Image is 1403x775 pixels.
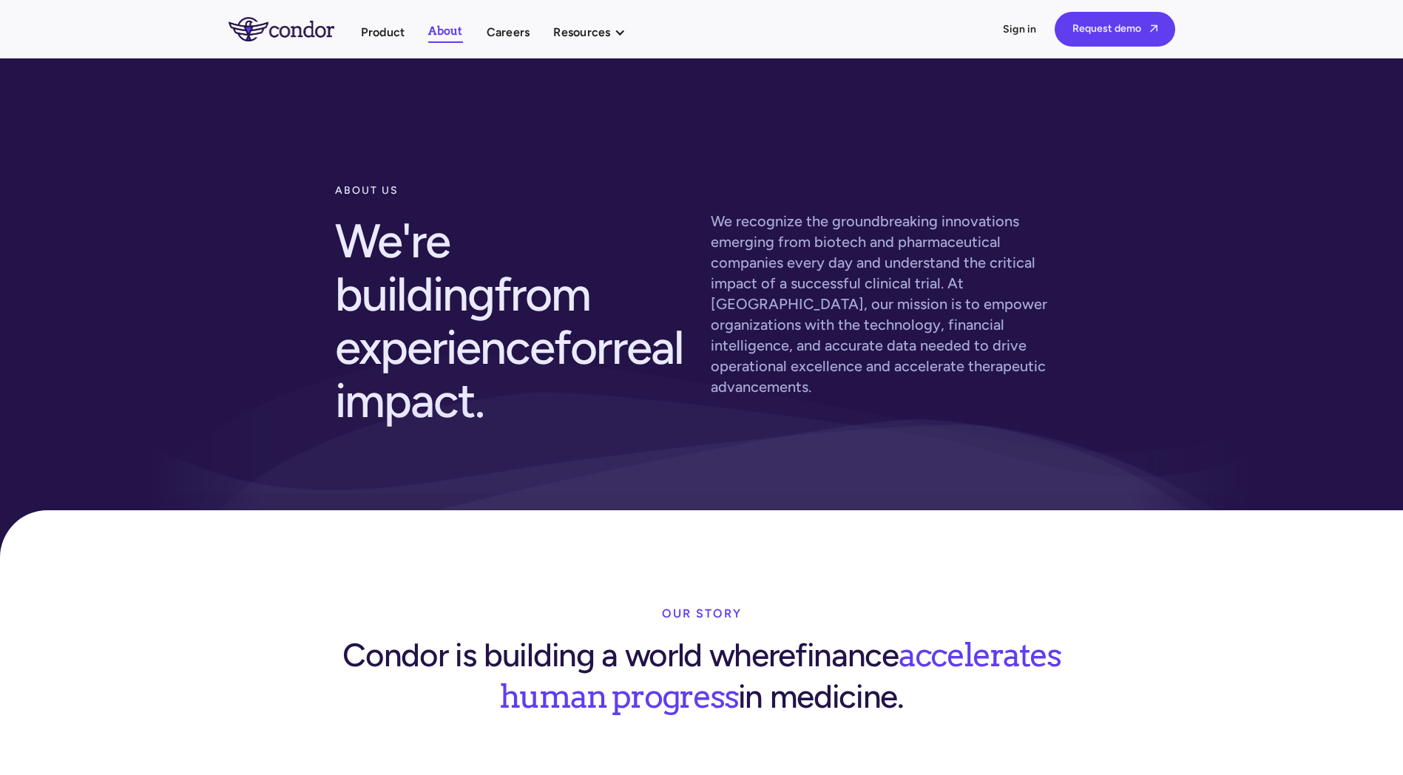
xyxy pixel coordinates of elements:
a: Request demo [1055,12,1175,47]
span: real impact. [335,319,683,429]
div: our story [662,599,742,629]
span:  [1150,24,1157,33]
div: about us [335,176,693,206]
span: from experience [335,265,591,376]
span: finance [795,635,899,674]
div: Resources [553,22,640,42]
a: home [229,17,361,41]
a: About [428,21,462,43]
a: Product [361,22,405,42]
span: accelerates human progress [499,629,1060,716]
h2: We're building for [335,206,693,436]
a: Sign in [1003,22,1037,37]
div: Condor is building a world where in medicine. [335,629,1069,717]
div: Resources [553,22,610,42]
a: Careers [487,22,530,42]
p: We recognize the groundbreaking innovations emerging from biotech and pharmaceutical companies ev... [711,211,1069,397]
